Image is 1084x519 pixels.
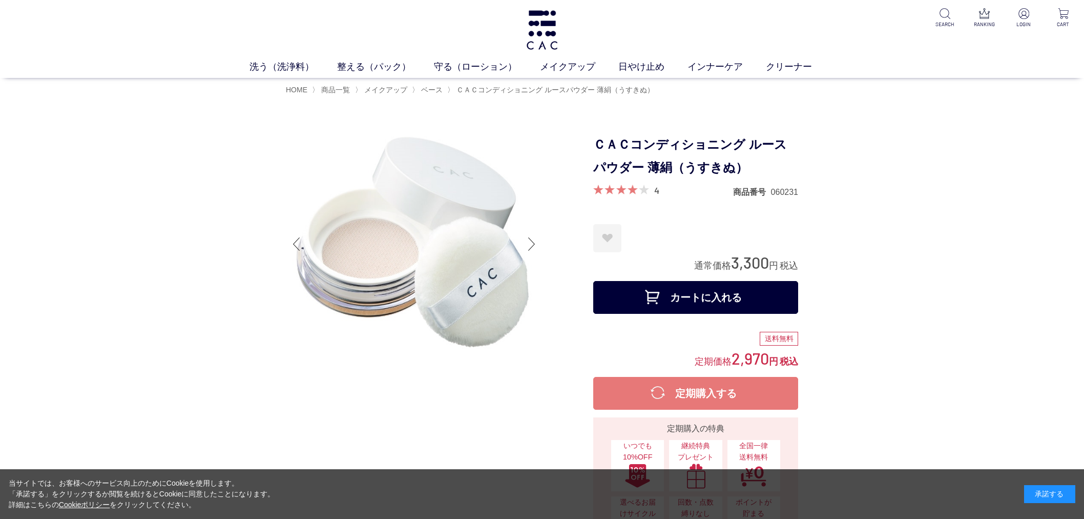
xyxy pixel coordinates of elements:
div: 当サイトでは、お客様へのサービス向上のためにCookieを使用します。 「承諾する」をクリックするか閲覧を続けるとCookieに同意したことになります。 詳細はこちらの をクリックしてください。 [9,478,275,510]
div: 承諾する [1024,485,1075,503]
span: 円 [769,356,778,367]
button: 定期購入する [593,377,798,410]
a: お気に入りに登録する [593,224,621,252]
img: 継続特典プレゼント [682,463,709,489]
img: 全国一律送料無料 [740,463,767,489]
a: インナーケア [687,60,766,74]
p: CART [1051,21,1076,28]
a: Cookieポリシー [59,501,110,509]
p: RANKING [972,21,997,28]
p: SEARCH [932,21,957,28]
a: 守る（ローション） [434,60,540,74]
li: 〉 [312,85,352,95]
a: HOME [286,86,307,94]
span: 商品一覧 [321,86,350,94]
li: 〉 [355,85,410,95]
div: 送料無料 [760,332,798,346]
a: 整える（パック） [337,60,434,74]
span: 全国一律 送料無料 [733,441,775,463]
li: 〉 [447,85,657,95]
span: 税込 [780,356,798,367]
a: メイクアップ [362,86,407,94]
span: 2,970 [732,349,769,368]
a: 4 [654,185,659,196]
a: SEARCH [932,8,957,28]
span: いつでも10%OFF [616,441,659,463]
span: メイクアップ [364,86,407,94]
span: 通常価格 [694,261,731,271]
a: メイクアップ [540,60,618,74]
span: ベース [421,86,443,94]
span: 継続特典 プレゼント [674,441,717,463]
span: 3,300 [731,253,769,272]
div: 定期購入の特典 [597,423,794,435]
span: ＣＡＣコンディショニング ルースパウダー 薄絹（うすきぬ） [456,86,654,94]
span: 定期価格 [695,355,732,367]
a: CART [1051,8,1076,28]
dd: 060231 [771,187,798,197]
a: RANKING [972,8,997,28]
li: 〉 [412,85,445,95]
img: ＣＡＣコンディショニング ルースパウダー 薄絹（うすきぬ） [286,116,542,372]
a: クリーナー [766,60,835,74]
a: ベース [419,86,443,94]
dt: 商品番号 [733,187,771,197]
h1: ＣＡＣコンディショニング ルースパウダー 薄絹（うすきぬ） [593,133,798,179]
span: 税込 [780,261,798,271]
a: 商品一覧 [319,86,350,94]
img: いつでも10%OFF [624,463,651,489]
img: logo [525,10,559,50]
p: LOGIN [1011,21,1036,28]
a: 洗う（洗浄料） [249,60,337,74]
a: LOGIN [1011,8,1036,28]
span: 円 [769,261,778,271]
button: カートに入れる [593,281,798,314]
a: ＣＡＣコンディショニング ルースパウダー 薄絹（うすきぬ） [454,86,654,94]
a: 日やけ止め [618,60,687,74]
